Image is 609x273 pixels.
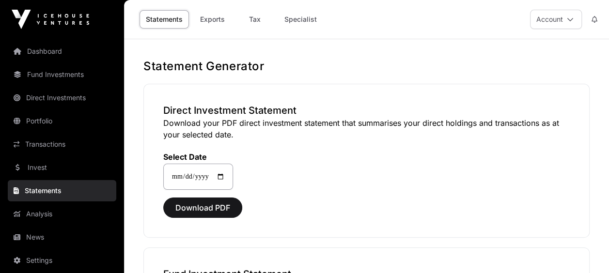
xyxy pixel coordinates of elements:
[163,104,570,117] h3: Direct Investment Statement
[8,157,116,178] a: Invest
[8,134,116,155] a: Transactions
[163,117,570,140] p: Download your PDF direct investment statement that summarises your direct holdings and transactio...
[8,41,116,62] a: Dashboard
[8,87,116,108] a: Direct Investments
[8,250,116,271] a: Settings
[143,59,590,74] h1: Statement Generator
[8,64,116,85] a: Fund Investments
[163,152,233,162] label: Select Date
[175,202,230,213] span: Download PDF
[140,10,189,29] a: Statements
[235,10,274,29] a: Tax
[163,207,242,217] a: Download PDF
[163,197,242,218] button: Download PDF
[561,227,609,273] iframe: Chat Widget
[8,227,116,248] a: News
[278,10,323,29] a: Specialist
[8,203,116,225] a: Analysis
[8,180,116,201] a: Statements
[193,10,232,29] a: Exports
[530,10,582,29] button: Account
[12,10,89,29] img: Icehouse Ventures Logo
[8,110,116,132] a: Portfolio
